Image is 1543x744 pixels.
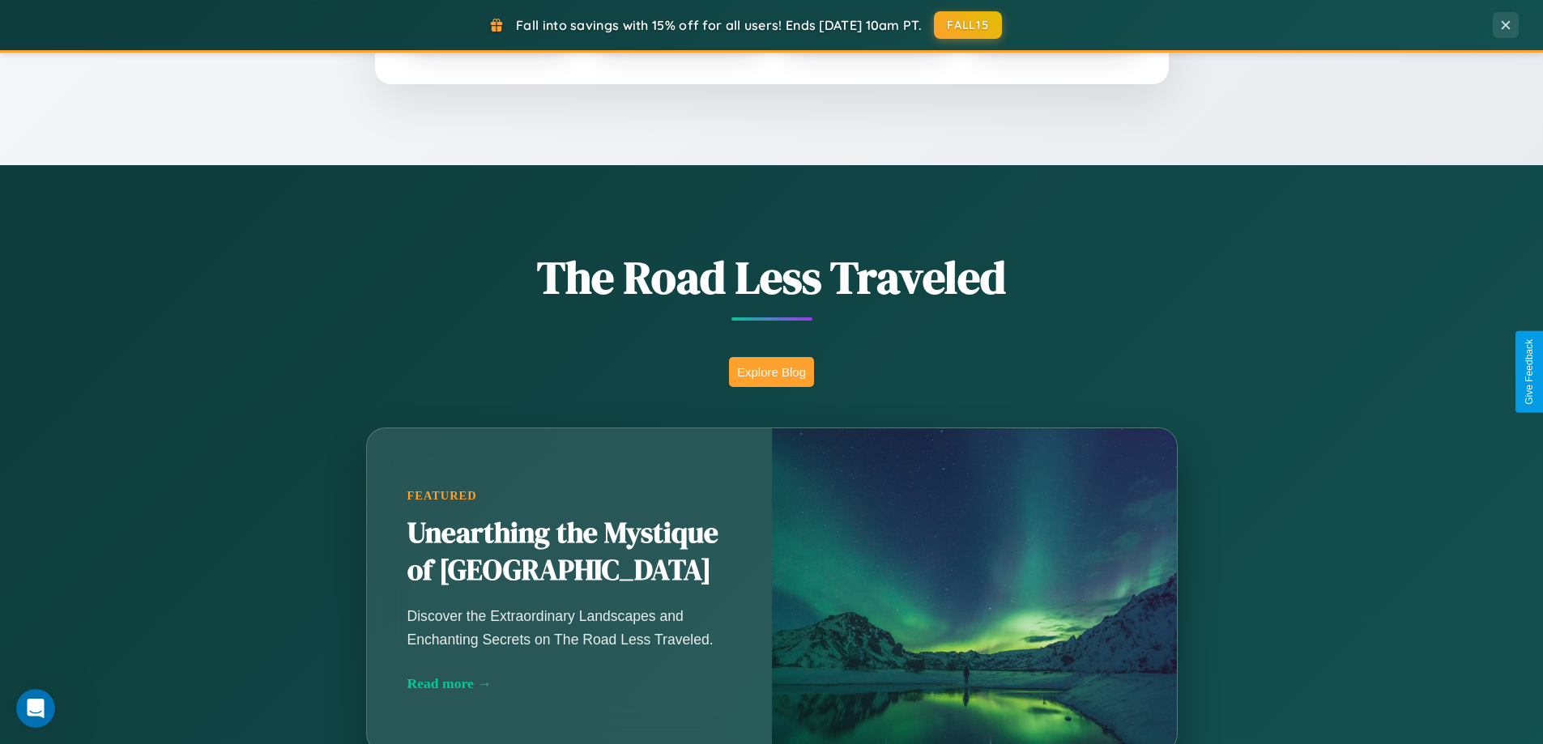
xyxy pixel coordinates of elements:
span: Fall into savings with 15% off for all users! Ends [DATE] 10am PT. [516,17,922,33]
h2: Unearthing the Mystique of [GEOGRAPHIC_DATA] [407,515,731,589]
button: FALL15 [934,11,1002,39]
h1: The Road Less Traveled [286,246,1258,308]
div: Read more → [407,675,731,692]
iframe: Intercom live chat [16,689,55,728]
button: Explore Blog [729,357,814,387]
div: Featured [407,489,731,503]
p: Discover the Extraordinary Landscapes and Enchanting Secrets on The Road Less Traveled. [407,605,731,650]
div: Give Feedback [1524,339,1535,405]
